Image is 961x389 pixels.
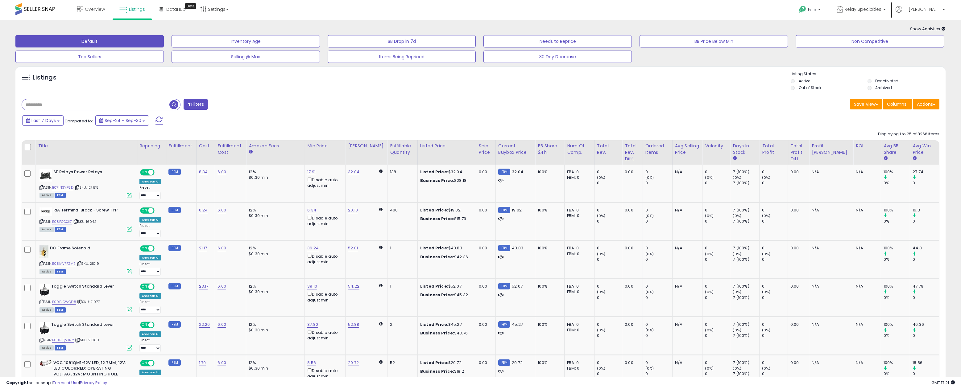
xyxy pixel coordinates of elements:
div: 0 [597,207,622,213]
a: 1.79 [199,360,206,366]
div: Preset: [139,186,161,199]
button: Needs to Reprice [483,35,632,47]
div: $19.02 [420,207,471,213]
div: 12% [249,169,300,175]
span: All listings currently available for purchase on Amazon [39,269,54,274]
div: N/A [812,169,848,175]
div: 0.00 [790,284,804,289]
div: Ordered Items [645,143,670,156]
div: Total Profit Diff. [790,143,806,162]
div: 0 [762,219,788,224]
div: $0.30 min [249,251,300,257]
span: All listings currently available for purchase on Amazon [39,307,54,313]
i: Get Help [799,6,806,13]
small: FBM [168,169,180,175]
span: ON [141,170,148,175]
div: Amazon AI [139,217,161,223]
a: 54.22 [348,283,359,289]
div: 0 [645,284,672,289]
div: FBA: 0 [567,284,590,289]
span: FBM [55,193,66,198]
span: Overview [85,6,105,12]
div: 100% [884,207,910,213]
div: 0.00 [479,284,491,289]
div: $43.83 [420,245,471,251]
div: 0.00 [790,169,804,175]
div: N/A [812,207,848,213]
div: 0 [597,219,622,224]
small: FBM [168,321,180,328]
div: Fulfillment [168,143,193,149]
a: 6.00 [217,321,226,328]
div: N/A [856,284,876,289]
small: (0%) [733,252,741,256]
div: 0.00 [790,207,804,213]
div: 0 [645,295,672,301]
small: Avg BB Share. [884,156,887,161]
div: $42.36 [420,254,471,260]
a: 0.24 [199,207,208,213]
div: 0 [705,284,730,289]
a: B08MVFPZM7 [52,261,76,266]
div: Velocity [705,143,727,149]
span: Help [808,7,816,12]
div: 0 [913,257,939,262]
div: 0 [705,180,730,186]
div: Displaying 1 to 25 of 8266 items [878,131,939,137]
div: 0 [597,284,622,289]
div: Avg Selling Price [675,143,700,156]
b: DC Frame Solenoid [50,245,125,253]
a: 52.88 [348,321,359,328]
div: FBA: 0 [567,207,590,213]
small: FBM [498,283,510,289]
button: Last 7 Days [22,115,64,126]
div: 0% [884,295,910,301]
div: N/A [675,169,698,175]
div: 44.3 [913,245,939,251]
small: (0%) [733,289,741,294]
span: Compared to: [64,118,93,124]
b: Business Price: [420,216,454,222]
div: N/A [856,169,876,175]
div: 400 [390,207,413,213]
a: B08PCCX117 [52,219,72,224]
div: Amazon AI [139,179,161,184]
a: 20.10 [348,207,358,213]
span: 52.07 [512,283,523,289]
small: (0%) [645,289,654,294]
div: 0 [762,207,788,213]
div: 0 [645,245,672,251]
small: (0%) [645,252,654,256]
img: 31awq9jCm6L._SL40_.jpg [39,322,50,334]
span: | SKU: 21077 [77,299,100,304]
a: B00BJQVXN2 [52,338,74,343]
span: | SKU: 127815 [74,185,98,190]
span: Show Analytics [910,26,946,32]
b: Toggle Switch Standard Lever [51,284,126,291]
a: 6.00 [217,245,226,251]
span: Last 7 Days [31,117,56,124]
small: FBM [168,207,180,213]
span: 19.02 [512,207,522,213]
a: Hi [PERSON_NAME] [896,6,945,20]
small: FBM [498,321,510,328]
div: Days In Stock [733,143,757,156]
b: RIA Terminal Block - Screw TYP [53,207,128,215]
div: 0 [913,219,939,224]
button: Actions [913,99,939,109]
h5: Listings [33,73,56,82]
div: 0 [913,180,939,186]
div: Ship Price [479,143,493,156]
div: FBM: 0 [567,251,590,257]
small: Amazon Fees. [249,149,252,155]
div: Fulfillable Quantity [390,143,415,156]
div: 7 (100%) [733,257,759,262]
small: (0%) [705,213,714,218]
div: 0 [645,180,672,186]
div: 16.3 [913,207,939,213]
div: N/A [856,207,876,213]
b: Listed Price: [420,207,448,213]
div: 0 [645,207,672,213]
label: Active [799,78,810,84]
div: 0 [705,257,730,262]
